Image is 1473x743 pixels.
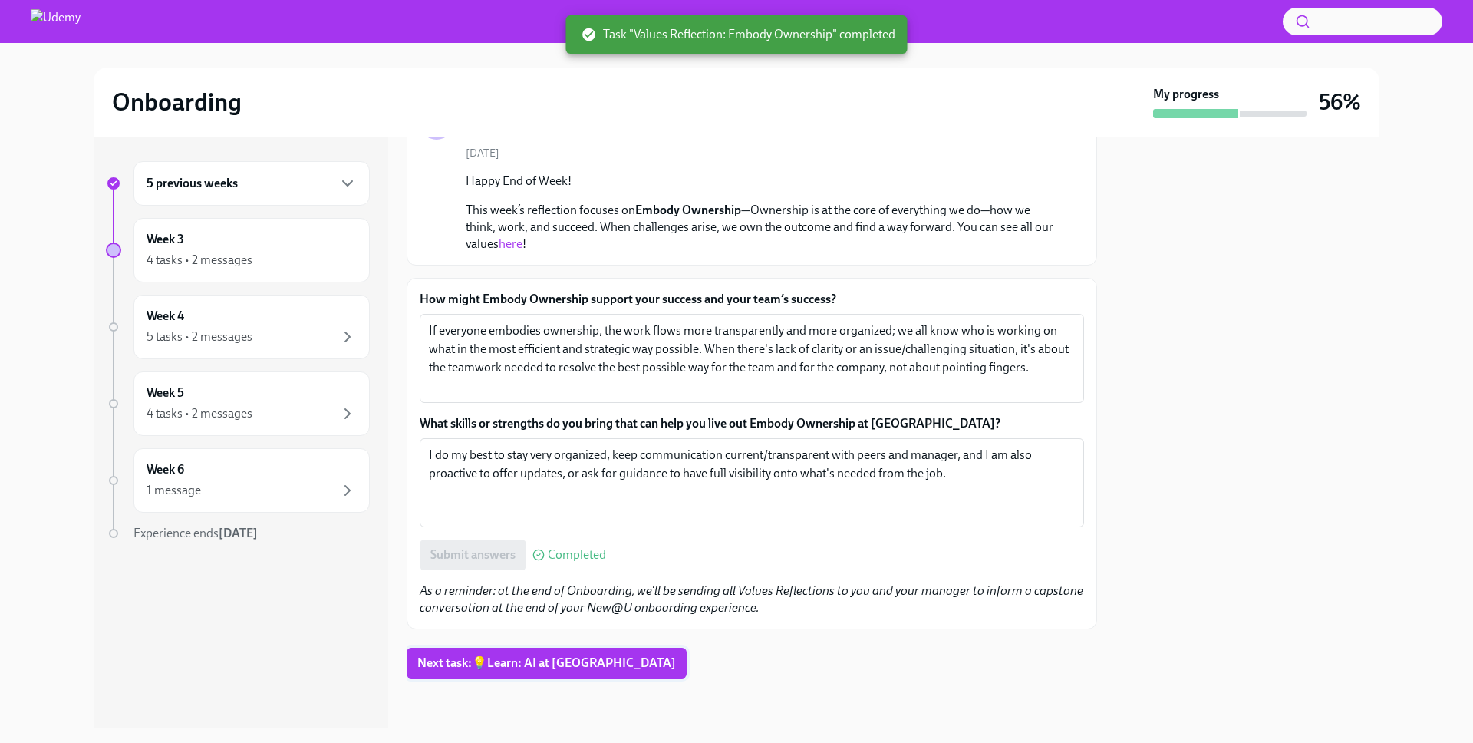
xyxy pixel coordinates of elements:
[582,26,895,43] span: Task "Values Reflection: Embody Ownership" completed
[548,549,606,561] span: Completed
[106,448,370,513] a: Week 61 message
[1153,86,1219,103] strong: My progress
[147,405,252,422] div: 4 tasks • 2 messages
[31,9,81,34] img: Udemy
[466,173,1059,190] p: Happy End of Week!
[420,291,1084,308] label: How might Embody Ownership support your success and your team’s success?
[499,236,522,251] a: here
[429,322,1075,395] textarea: If everyone embodies ownership, the work flows more transparently and more organized; we all know...
[1319,88,1361,116] h3: 56%
[466,202,1059,253] p: This week’s reflection focuses on —Ownership is at the core of everything we do—how we think, wor...
[420,583,1083,615] em: As a reminder: at the end of Onboarding, we'll be sending all Values Reflections to you and your ...
[635,203,741,217] strong: Embody Ownership
[429,446,1075,520] textarea: I do my best to stay very organized, keep communication current/transparent with peers and manage...
[112,87,242,117] h2: Onboarding
[106,295,370,359] a: Week 45 tasks • 2 messages
[147,231,184,248] h6: Week 3
[147,385,184,401] h6: Week 5
[106,218,370,282] a: Week 34 tasks • 2 messages
[147,175,238,192] h6: 5 previous weeks
[147,329,252,345] div: 5 tasks • 2 messages
[147,482,201,499] div: 1 message
[407,648,687,679] button: Next task:💡Learn: AI at [GEOGRAPHIC_DATA]
[106,371,370,436] a: Week 54 tasks • 2 messages
[147,461,184,478] h6: Week 6
[147,308,184,325] h6: Week 4
[219,526,258,540] strong: [DATE]
[466,146,499,160] span: [DATE]
[420,415,1084,432] label: What skills or strengths do you bring that can help you live out Embody Ownership at [GEOGRAPHIC_...
[133,526,258,540] span: Experience ends
[147,252,252,269] div: 4 tasks • 2 messages
[133,161,370,206] div: 5 previous weeks
[417,655,676,671] span: Next task : 💡Learn: AI at [GEOGRAPHIC_DATA]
